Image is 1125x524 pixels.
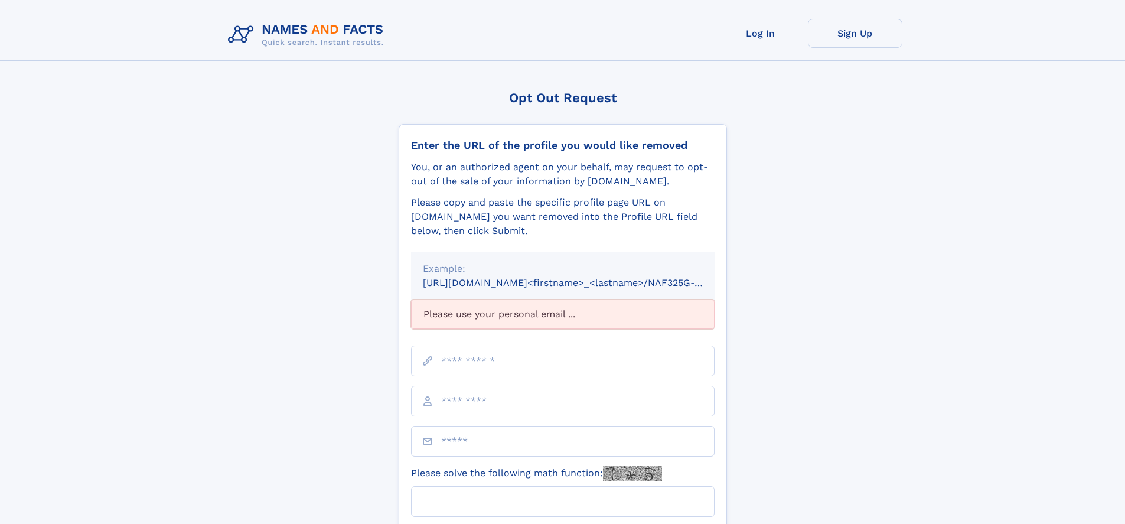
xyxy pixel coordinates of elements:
div: Example: [423,262,703,276]
div: Please copy and paste the specific profile page URL on [DOMAIN_NAME] you want removed into the Pr... [411,196,715,238]
div: Enter the URL of the profile you would like removed [411,139,715,152]
small: [URL][DOMAIN_NAME]<firstname>_<lastname>/NAF325G-xxxxxxxx [423,277,737,288]
div: Opt Out Request [399,90,727,105]
a: Sign Up [808,19,902,48]
div: You, or an authorized agent on your behalf, may request to opt-out of the sale of your informatio... [411,160,715,188]
img: Logo Names and Facts [223,19,393,51]
div: Please use your personal email ... [411,300,715,329]
a: Log In [713,19,808,48]
label: Please solve the following math function: [411,466,662,481]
